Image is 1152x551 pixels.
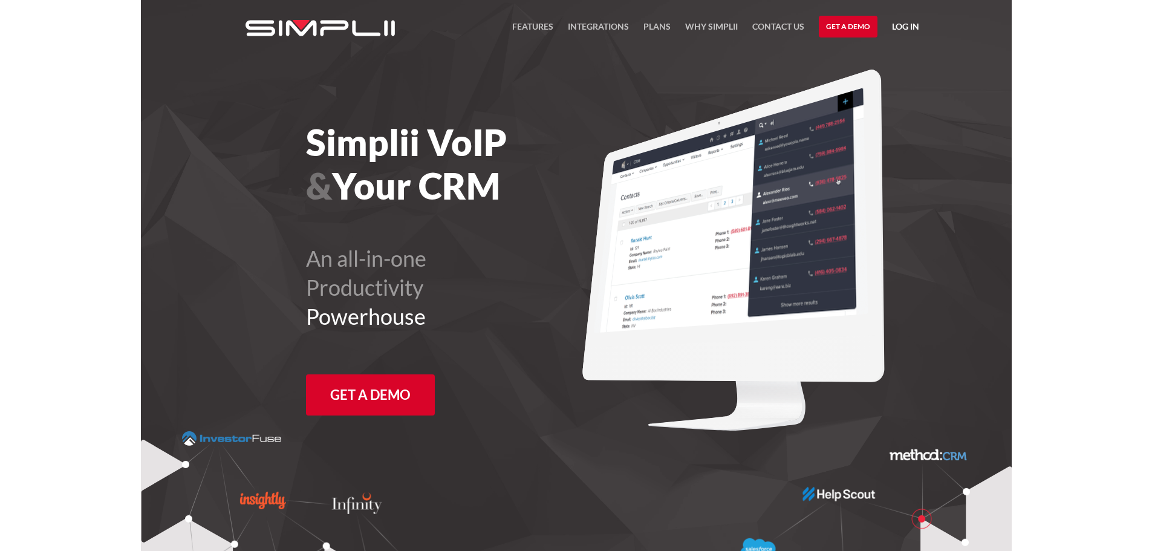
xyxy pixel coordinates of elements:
[246,20,395,36] img: Simplii
[306,303,426,330] span: Powerhouse
[306,374,435,416] a: Get a Demo
[752,19,804,41] a: Contact US
[819,16,877,37] a: Get a Demo
[892,19,919,37] a: Log in
[568,19,629,41] a: Integrations
[512,19,553,41] a: FEATURES
[306,164,332,207] span: &
[685,19,738,41] a: Why Simplii
[306,120,643,207] h1: Simplii VoIP Your CRM
[643,19,671,41] a: Plans
[306,244,643,331] h2: An all-in-one Productivity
